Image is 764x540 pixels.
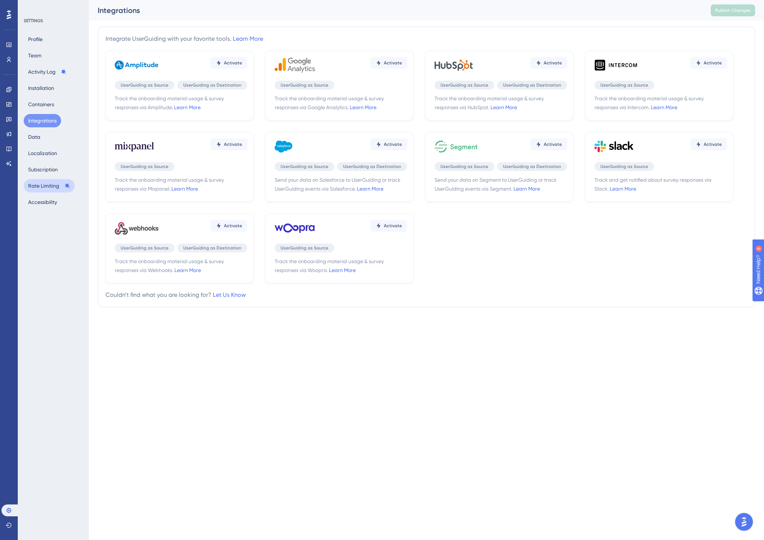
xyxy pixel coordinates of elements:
[715,7,751,13] span: Publish Changes
[594,94,727,112] span: Track the onboarding material usage & survey responses via Intercom.
[24,65,71,78] button: Activity Log
[490,104,517,110] a: Learn More
[384,223,402,229] span: Activate
[275,94,407,112] span: Track the onboarding material usage & survey responses via Google Analytics.
[530,138,567,150] button: Activate
[210,220,247,232] button: Activate
[121,245,168,251] span: UserGuiding as Source
[370,138,407,150] button: Activate
[233,35,263,42] a: Learn More
[210,57,247,69] button: Activate
[435,175,567,193] span: Send your data on Segment to UserGuiding or track UserGuiding events via Segment.
[174,104,201,110] a: Learn More
[275,175,407,193] span: Send your data on Salesforce to UserGuiding or track UserGuiding events via Salesforce.
[690,57,727,69] button: Activate
[440,82,488,88] span: UserGuiding as Source
[281,82,328,88] span: UserGuiding as Source
[275,257,407,275] span: Track the onboarding material usage & survey responses via Woopra.
[343,164,401,170] span: UserGuiding as Destination
[384,60,402,66] span: Activate
[174,267,201,273] a: Learn More
[281,245,328,251] span: UserGuiding as Source
[24,98,58,111] button: Containers
[183,245,241,251] span: UserGuiding as Destination
[733,511,755,533] iframe: UserGuiding AI Assistant Launcher
[594,175,727,193] span: Track and get notified about survey responses via Slack.
[600,82,648,88] span: UserGuiding as Source
[544,141,562,147] span: Activate
[183,82,241,88] span: UserGuiding as Destination
[224,141,242,147] span: Activate
[105,34,263,43] div: Integrate UserGuiding with your favorite tools.
[224,223,242,229] span: Activate
[513,186,540,192] a: Learn More
[503,82,561,88] span: UserGuiding as Destination
[370,57,407,69] button: Activate
[17,2,46,11] span: Need Help?
[503,164,561,170] span: UserGuiding as Destination
[435,94,567,112] span: Track the onboarding material usage & survey responses via HubSpot.
[357,186,383,192] a: Learn More
[350,104,376,110] a: Learn More
[704,60,722,66] span: Activate
[24,163,62,176] button: Subscription
[24,195,61,209] button: Accessibility
[115,175,247,193] span: Track the onboarding material usage & survey responses via Mixpanel.
[105,291,246,299] div: Couldn’t find what you are looking for?
[98,5,692,16] div: Integrations
[51,4,54,10] div: 8
[281,164,328,170] span: UserGuiding as Source
[213,291,246,298] a: Let Us Know
[24,147,61,160] button: Localization
[610,186,636,192] a: Learn More
[711,4,755,16] button: Publish Changes
[384,141,402,147] span: Activate
[24,179,75,192] button: Rate Limiting
[224,60,242,66] span: Activate
[24,81,58,95] button: Installation
[121,82,168,88] span: UserGuiding as Source
[544,60,562,66] span: Activate
[600,164,648,170] span: UserGuiding as Source
[690,138,727,150] button: Activate
[704,141,722,147] span: Activate
[115,94,247,112] span: Track the onboarding material usage & survey responses via Amplitude.
[171,186,198,192] a: Learn More
[440,164,488,170] span: UserGuiding as Source
[210,138,247,150] button: Activate
[370,220,407,232] button: Activate
[651,104,677,110] a: Learn More
[24,33,47,46] button: Profile
[329,267,356,273] a: Learn More
[121,164,168,170] span: UserGuiding as Source
[24,130,45,144] button: Data
[115,257,247,275] span: Track the onboarding material usage & survey responses via Webhooks.
[24,18,84,24] div: SETTINGS
[530,57,567,69] button: Activate
[24,114,61,127] button: Integrations
[24,49,46,62] button: Team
